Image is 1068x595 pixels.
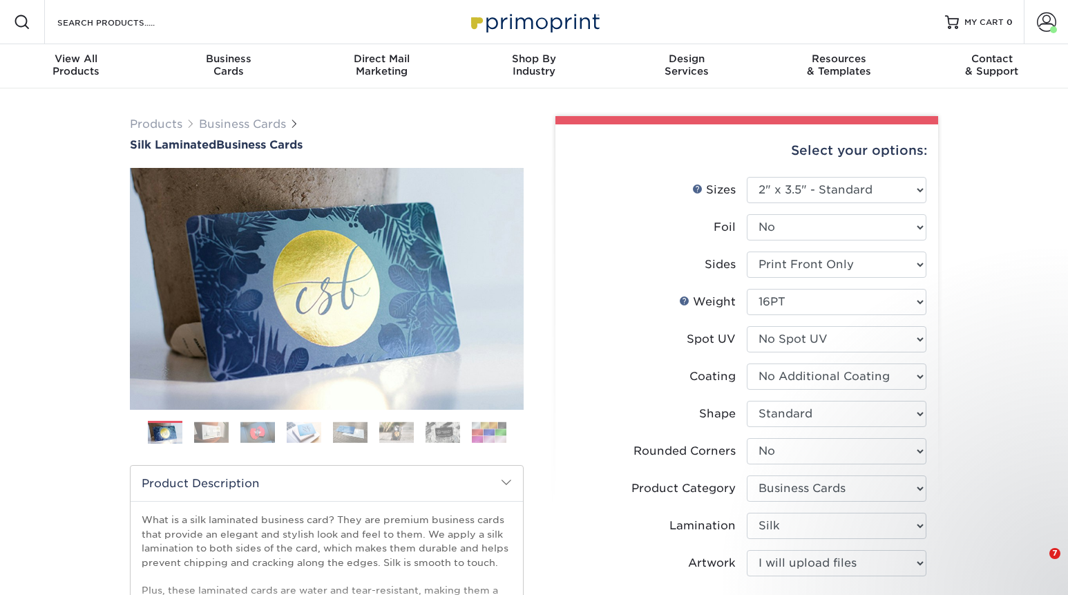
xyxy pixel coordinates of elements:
input: SEARCH PRODUCTS..... [56,14,191,30]
img: Business Cards 02 [194,422,229,443]
span: Business [153,53,305,65]
span: 0 [1007,17,1013,27]
a: Resources& Templates [763,44,915,88]
a: Products [130,117,182,131]
div: Sizes [692,182,736,198]
span: Design [610,53,763,65]
iframe: Intercom live chat [1021,548,1054,581]
h2: Product Description [131,466,523,501]
span: Contact [915,53,1068,65]
img: Business Cards 07 [426,422,460,443]
a: Contact& Support [915,44,1068,88]
h1: Business Cards [130,138,524,151]
div: & Templates [763,53,915,77]
div: Cards [153,53,305,77]
div: Industry [458,53,611,77]
div: Product Category [631,480,736,497]
span: Silk Laminated [130,138,216,151]
img: Business Cards 03 [240,422,275,443]
div: Rounded Corners [633,443,736,460]
span: Resources [763,53,915,65]
img: Primoprint [465,7,603,37]
div: Marketing [305,53,458,77]
a: Direct MailMarketing [305,44,458,88]
div: Select your options: [566,124,927,177]
a: Business Cards [199,117,286,131]
div: Sides [705,256,736,273]
a: BusinessCards [153,44,305,88]
a: Silk LaminatedBusiness Cards [130,138,524,151]
img: Business Cards 08 [472,422,506,443]
div: Spot UV [687,331,736,348]
div: & Support [915,53,1068,77]
span: Direct Mail [305,53,458,65]
img: Business Cards 01 [148,416,182,451]
a: DesignServices [610,44,763,88]
span: MY CART [964,17,1004,28]
div: Weight [679,294,736,310]
div: Services [610,53,763,77]
div: Foil [714,219,736,236]
div: Artwork [688,555,736,572]
div: Coating [689,368,736,385]
span: 7 [1049,548,1060,559]
img: Business Cards 04 [287,422,321,443]
div: Shape [699,406,736,422]
img: Business Cards 05 [333,422,368,443]
div: Lamination [669,518,736,534]
a: Shop ByIndustry [458,44,611,88]
img: Silk Laminated 01 [130,92,524,486]
img: Business Cards 06 [379,422,414,443]
span: Shop By [458,53,611,65]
